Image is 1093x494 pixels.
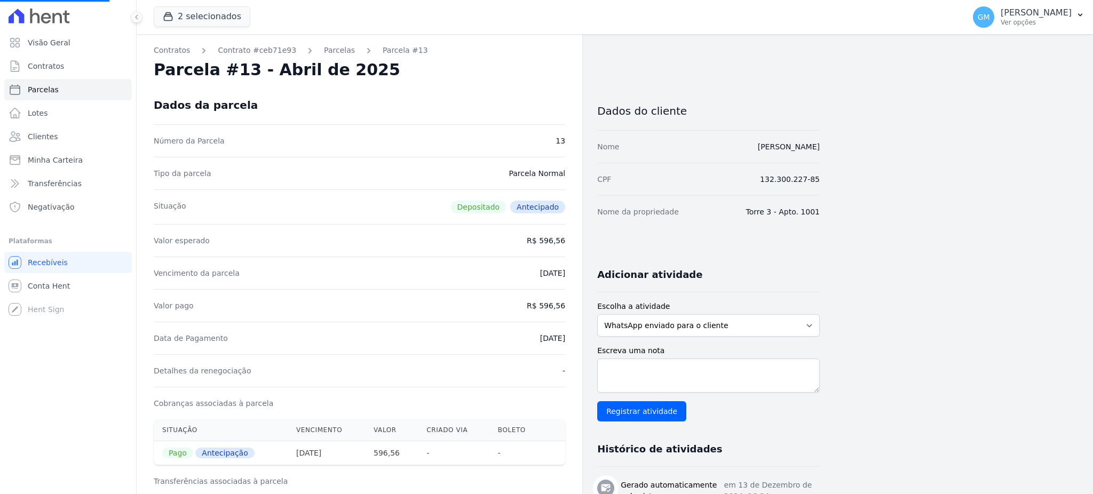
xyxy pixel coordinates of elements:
th: - [489,441,544,465]
a: Lotes [4,102,132,124]
th: [DATE] [288,441,365,465]
span: GM [978,13,990,21]
span: Visão Geral [28,37,70,48]
a: Negativação [4,196,132,218]
a: Conta Hent [4,275,132,297]
dt: Valor esperado [154,235,210,246]
dt: Vencimento da parcela [154,268,240,278]
th: - [418,441,489,465]
span: Depositado [451,201,506,213]
button: GM [PERSON_NAME] Ver opções [964,2,1093,32]
h3: Histórico de atividades [597,443,722,456]
input: Registrar atividade [597,401,686,421]
span: Antecipação [195,448,254,458]
p: Ver opções [1001,18,1072,27]
a: Parcela #13 [383,45,428,56]
a: [PERSON_NAME] [758,142,820,151]
a: Minha Carteira [4,149,132,171]
dd: Parcela Normal [509,168,565,179]
dt: Nome da propriedade [597,206,679,217]
a: Contratos [4,55,132,77]
dd: 13 [556,136,565,146]
span: Parcelas [28,84,59,95]
dt: Número da Parcela [154,136,225,146]
dt: CPF [597,174,611,185]
div: Dados da parcela [154,99,258,111]
dt: Valor pago [154,300,194,311]
a: Contrato #ceb71e93 [218,45,296,56]
dt: Nome [597,141,619,152]
a: Visão Geral [4,32,132,53]
p: [PERSON_NAME] [1001,7,1072,18]
dt: Tipo da parcela [154,168,211,179]
span: Minha Carteira [28,155,83,165]
dd: [DATE] [540,268,565,278]
dt: Cobranças associadas à parcela [154,398,273,409]
dd: - [563,365,565,376]
span: Recebíveis [28,257,68,268]
dd: 132.300.227-85 [760,174,820,185]
label: Escreva uma nota [597,345,820,356]
span: Lotes [28,108,48,118]
th: Vencimento [288,419,365,441]
a: Parcelas [4,79,132,100]
span: Conta Hent [28,281,70,291]
h2: Parcela #13 - Abril de 2025 [154,60,400,79]
a: Parcelas [324,45,355,56]
dt: Situação [154,201,186,213]
span: Negativação [28,202,75,212]
a: Contratos [154,45,190,56]
h3: Dados do cliente [597,105,820,117]
label: Escolha a atividade [597,301,820,312]
th: Situação [154,419,288,441]
dd: [DATE] [540,333,565,344]
dt: Data de Pagamento [154,333,228,344]
a: Clientes [4,126,132,147]
dd: R$ 596,56 [527,235,565,246]
th: 596,56 [365,441,418,465]
dt: Detalhes da renegociação [154,365,251,376]
dd: R$ 596,56 [527,300,565,311]
div: Plataformas [9,235,128,248]
h3: Adicionar atividade [597,268,702,281]
dd: Torre 3 - Apto. 1001 [746,206,820,217]
a: Transferências [4,173,132,194]
th: Boleto [489,419,544,441]
th: Criado via [418,419,489,441]
a: Recebíveis [4,252,132,273]
span: Antecipado [510,201,565,213]
th: Valor [365,419,418,441]
span: Clientes [28,131,58,142]
button: 2 selecionados [154,6,250,27]
span: Pago [162,448,193,458]
span: Contratos [28,61,64,71]
h3: Transferências associadas à parcela [154,476,565,487]
nav: Breadcrumb [154,45,565,56]
span: Transferências [28,178,82,189]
